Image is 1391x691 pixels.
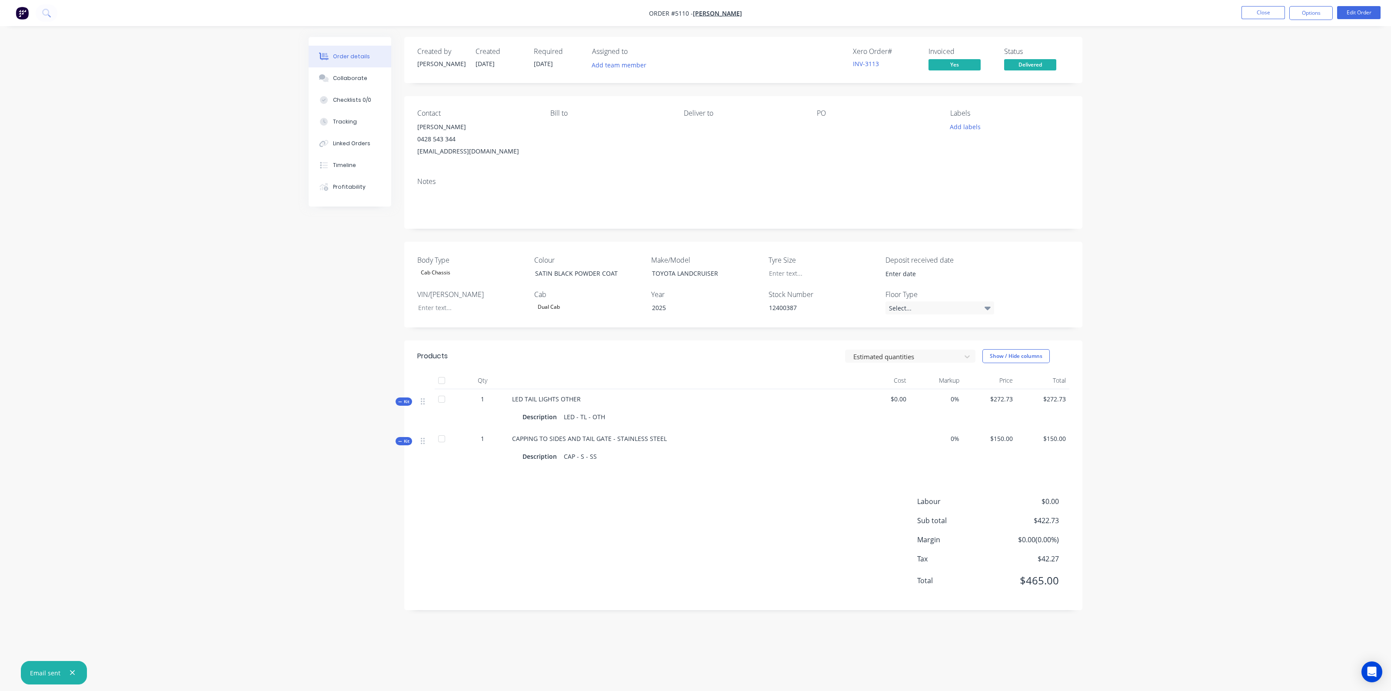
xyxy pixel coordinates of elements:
[853,47,918,56] div: Xero Order #
[16,7,29,20] img: Factory
[396,397,412,406] button: Kit
[476,60,495,68] span: [DATE]
[913,394,960,404] span: 0%
[528,267,637,280] div: SATIN BLACK POWDER COAT
[945,121,985,133] button: Add labels
[309,154,391,176] button: Timeline
[333,161,356,169] div: Timeline
[769,255,877,265] label: Tyre Size
[917,496,995,507] span: Labour
[481,394,484,404] span: 1
[512,434,667,443] span: CAPPING TO SIDES AND TAIL GATE - STAINLESS STEEL
[684,109,803,117] div: Deliver to
[534,289,643,300] label: Cab
[417,351,448,361] div: Products
[1004,59,1056,72] button: Delivered
[995,554,1059,564] span: $42.27
[1016,372,1070,389] div: Total
[417,47,465,56] div: Created by
[917,575,995,586] span: Total
[966,394,1013,404] span: $272.73
[592,47,679,56] div: Assigned to
[456,372,509,389] div: Qty
[417,121,536,157] div: [PERSON_NAME]0428 543 344[EMAIL_ADDRESS][DOMAIN_NAME]
[333,96,371,104] div: Checklists 0/0
[1004,47,1069,56] div: Status
[995,496,1059,507] span: $0.00
[1020,394,1066,404] span: $272.73
[512,395,581,403] span: LED TAIL LIGHTS OTHER
[398,438,409,444] span: Kit
[645,301,754,314] div: 2025
[1004,59,1056,70] span: Delivered
[309,176,391,198] button: Profitability
[309,89,391,111] button: Checklists 0/0
[1241,6,1285,19] button: Close
[398,398,409,405] span: Kit
[928,47,994,56] div: Invoiced
[309,133,391,154] button: Linked Orders
[1289,6,1333,20] button: Options
[534,60,553,68] span: [DATE]
[995,534,1059,545] span: $0.00 ( 0.00 %)
[534,255,643,265] label: Colour
[417,109,536,117] div: Contact
[550,109,669,117] div: Bill to
[522,411,560,423] div: Description
[917,515,995,526] span: Sub total
[417,145,536,157] div: [EMAIL_ADDRESS][DOMAIN_NAME]
[587,59,651,71] button: Add team member
[534,301,563,313] div: Dual Cab
[417,177,1069,186] div: Notes
[885,301,994,314] div: Select...
[853,60,879,68] a: INV-3113
[522,450,560,463] div: Description
[769,289,877,300] label: Stock Number
[1020,434,1066,443] span: $150.00
[417,267,454,278] div: Cab Chassis
[910,372,963,389] div: Markup
[333,53,370,60] div: Order details
[913,434,960,443] span: 0%
[856,372,910,389] div: Cost
[417,133,536,145] div: 0428 543 344
[817,109,936,117] div: PO
[645,267,754,280] div: TOYOTA LANDCRUISER
[396,437,412,445] button: Kit
[534,47,582,56] div: Required
[1337,6,1381,19] button: Edit Order
[333,183,366,191] div: Profitability
[762,301,871,314] div: 12400387
[950,109,1069,117] div: Labels
[649,9,693,17] span: Order #5110 -
[417,121,536,133] div: [PERSON_NAME]
[333,140,370,147] div: Linked Orders
[309,67,391,89] button: Collaborate
[885,255,994,265] label: Deposit received date
[333,118,357,126] div: Tracking
[417,289,526,300] label: VIN/[PERSON_NAME]
[651,289,760,300] label: Year
[309,111,391,133] button: Tracking
[481,434,484,443] span: 1
[917,534,995,545] span: Margin
[917,554,995,564] span: Tax
[560,450,600,463] div: CAP - S - SS
[885,289,994,300] label: Floor Type
[963,372,1016,389] div: Price
[309,46,391,67] button: Order details
[30,668,60,678] div: Email sent
[333,74,367,82] div: Collaborate
[995,515,1059,526] span: $422.73
[1361,661,1382,682] div: Open Intercom Messenger
[417,255,526,265] label: Body Type
[693,9,742,17] a: [PERSON_NAME]
[476,47,523,56] div: Created
[982,349,1050,363] button: Show / Hide columns
[592,59,651,71] button: Add team member
[417,59,465,68] div: [PERSON_NAME]
[928,59,981,70] span: Yes
[879,267,988,280] input: Enter date
[651,255,760,265] label: Make/Model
